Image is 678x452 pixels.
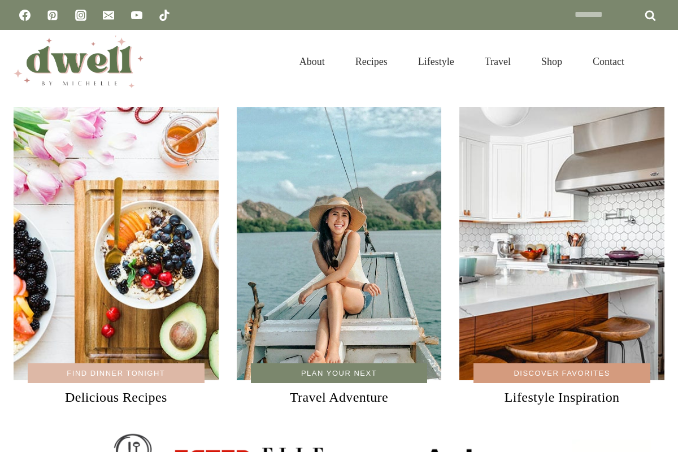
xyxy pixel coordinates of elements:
a: Lifestyle [403,42,470,81]
a: Shop [526,42,577,81]
a: TikTok [153,4,176,27]
img: DWELL by michelle [14,36,144,88]
a: Contact [577,42,640,81]
a: About [284,42,340,81]
nav: Primary Navigation [284,42,640,81]
a: Pinterest [41,4,64,27]
a: Facebook [14,4,36,27]
a: YouTube [125,4,148,27]
a: Email [97,4,120,27]
button: View Search Form [645,52,664,71]
a: Instagram [69,4,92,27]
a: Travel [470,42,526,81]
a: Recipes [340,42,403,81]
